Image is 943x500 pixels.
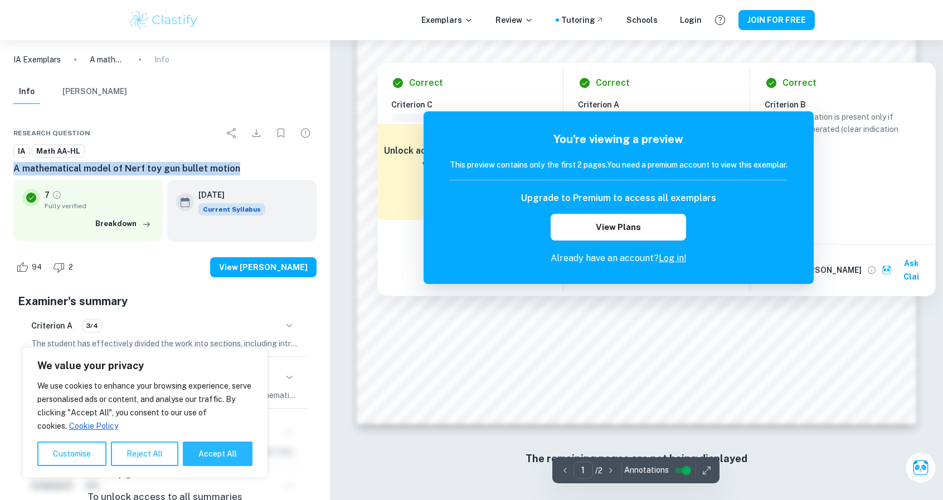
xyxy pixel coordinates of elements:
button: Ask Clai [879,253,931,287]
img: Clastify logo [128,9,199,31]
h6: Correct [596,76,630,90]
button: Accept All [183,442,252,466]
a: Schools [626,14,658,26]
h6: Criterion A [31,320,72,332]
div: Report issue [294,122,317,144]
p: Review [495,14,533,26]
h6: [DATE] [198,189,256,201]
div: We value your privacy [22,347,268,478]
button: JOIN FOR FREE [738,10,815,30]
h6: Correct [409,76,443,90]
p: Already have an account? [450,252,788,265]
p: 7 [45,189,50,201]
button: Help and Feedback [711,11,730,30]
img: clai.svg [882,265,892,276]
h6: A mathematical model of Nerf toy gun bullet motion [13,162,317,175]
button: [PERSON_NAME] [62,80,127,104]
p: We use cookies to enhance your browsing experience, serve personalised ads or content, and analys... [37,379,252,433]
a: Tutoring [561,14,604,26]
span: Research question [13,128,90,138]
div: Share [221,122,243,144]
h6: This preview contains only the first 2 pages. You need a premium account to view this exemplar. [450,159,788,171]
p: / 2 [595,464,602,477]
button: Ask Clai [905,452,936,483]
p: Computer notation is present only if software-generated (clear indication necessary) [765,111,922,148]
button: Info [13,80,40,104]
span: 3/4 [82,321,102,331]
a: IA Exemplars [13,53,61,66]
a: Cookie Policy [69,421,119,431]
p: The student has effectively divided the work into sections, including introduction, body, and con... [31,337,299,350]
p: We value your privacy [37,359,252,372]
button: Reject All [111,442,178,466]
span: 94 [26,262,48,273]
a: Log in! [659,253,687,263]
span: IA [14,146,29,157]
p: Exemplars [421,14,473,26]
button: Breakdown [93,215,154,232]
h6: The remaining pages are not being displayed [380,451,893,467]
div: Bookmark [270,122,292,144]
p: The introduction includes a general description of the student's approach to the topic and what a... [578,111,735,160]
div: Dislike [50,258,79,276]
span: Fully verified [45,201,154,211]
p: Info [154,53,169,66]
span: 2 [62,262,79,273]
button: Customise [37,442,106,466]
p: A mathematical model of Nerf toy gun bullet motion [90,53,125,66]
h6: Criterion C [391,99,557,111]
div: This exemplar is based on the current syllabus. Feel free to refer to it for inspiration/ideas wh... [198,203,265,215]
button: View full profile [864,262,879,278]
a: Login [680,14,702,26]
h6: [PERSON_NAME] [797,264,862,276]
div: Like [13,258,48,276]
h6: Criterion A [578,99,744,111]
a: Grade fully verified [52,190,62,200]
span: Annotations [624,464,669,476]
span: Current Syllabus [198,203,265,215]
a: Math AA-HL [32,144,85,158]
h6: Correct [782,76,816,90]
span: Math AA-HL [32,146,84,157]
button: View [PERSON_NAME] [210,257,317,277]
h5: Examiner's summary [18,293,312,310]
div: Download [245,122,268,144]
a: IA [13,144,30,158]
h6: Upgrade to Premium to access all exemplars [521,192,716,205]
h6: Unlock access to all examiner comments with Clastify Premium [383,144,556,171]
button: View Plans [551,214,686,241]
h5: You're viewing a preview [450,131,788,148]
h6: Criterion B [765,99,931,111]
